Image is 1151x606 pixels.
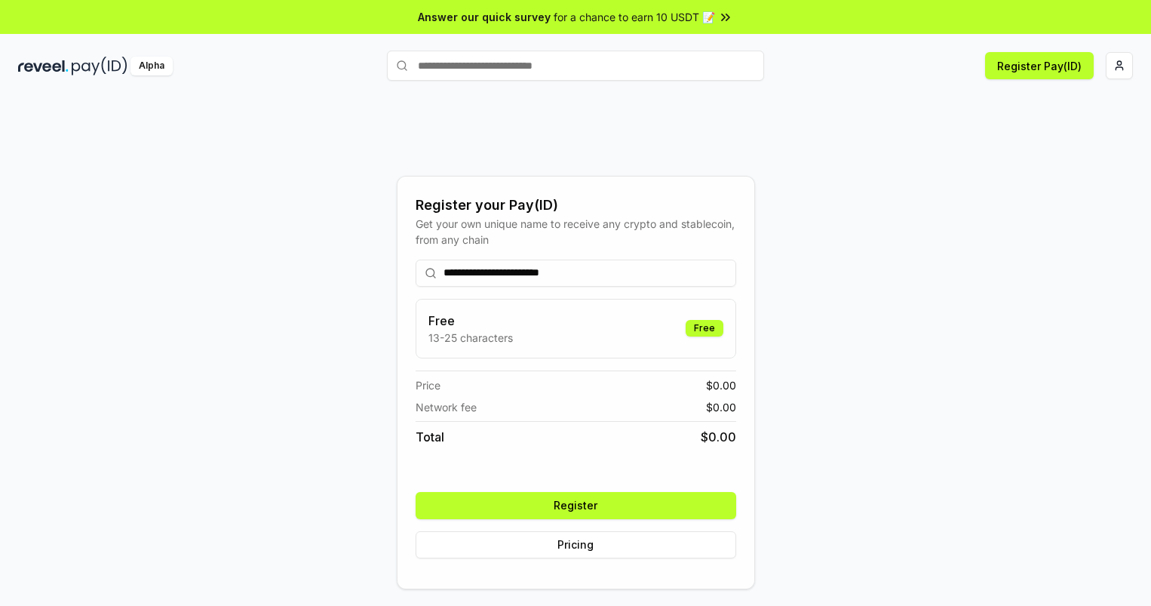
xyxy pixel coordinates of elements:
[706,399,736,415] span: $ 0.00
[428,330,513,346] p: 13-25 characters
[416,531,736,558] button: Pricing
[416,195,736,216] div: Register your Pay(ID)
[416,377,440,393] span: Price
[72,57,127,75] img: pay_id
[985,52,1094,79] button: Register Pay(ID)
[428,312,513,330] h3: Free
[416,399,477,415] span: Network fee
[416,492,736,519] button: Register
[554,9,715,25] span: for a chance to earn 10 USDT 📝
[416,216,736,248] div: Get your own unique name to receive any crypto and stablecoin, from any chain
[418,9,551,25] span: Answer our quick survey
[686,320,723,337] div: Free
[130,57,173,75] div: Alpha
[701,428,736,446] span: $ 0.00
[706,377,736,393] span: $ 0.00
[18,57,69,75] img: reveel_dark
[416,428,444,446] span: Total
